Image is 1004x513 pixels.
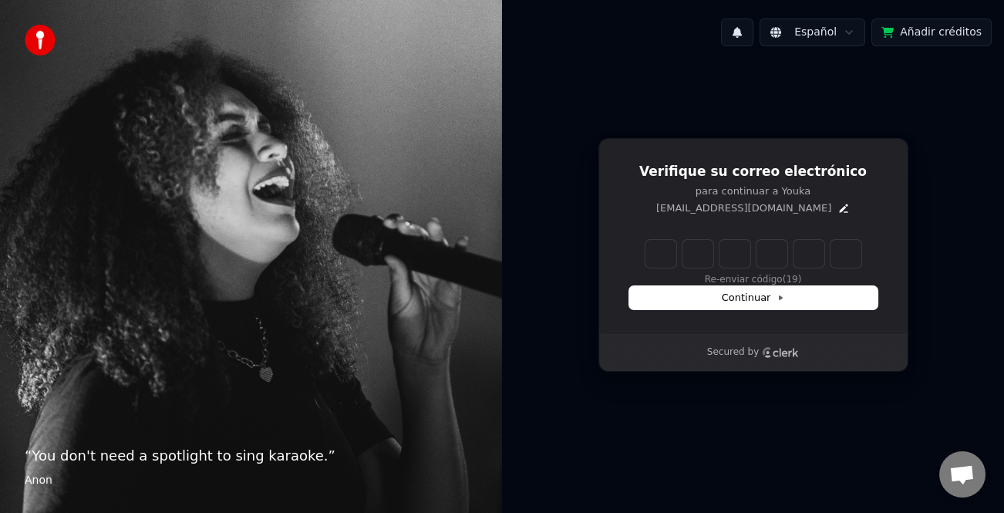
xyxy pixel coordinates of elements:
img: youka [25,25,56,56]
p: “ You don't need a spotlight to sing karaoke. ” [25,445,477,467]
h1: Verifique su correo electrónico [629,163,878,181]
a: Clerk logo [762,347,799,358]
footer: Anon [25,473,477,488]
input: Enter verification code [645,240,861,268]
button: Edit [837,202,850,214]
span: Continuar [722,291,785,305]
button: Continuar [629,286,878,309]
button: Añadir créditos [871,19,992,46]
p: Secured by [707,346,759,359]
p: [EMAIL_ADDRESS][DOMAIN_NAME] [656,201,831,215]
div: Chat abierto [939,451,985,498]
p: para continuar a Youka [629,184,878,198]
